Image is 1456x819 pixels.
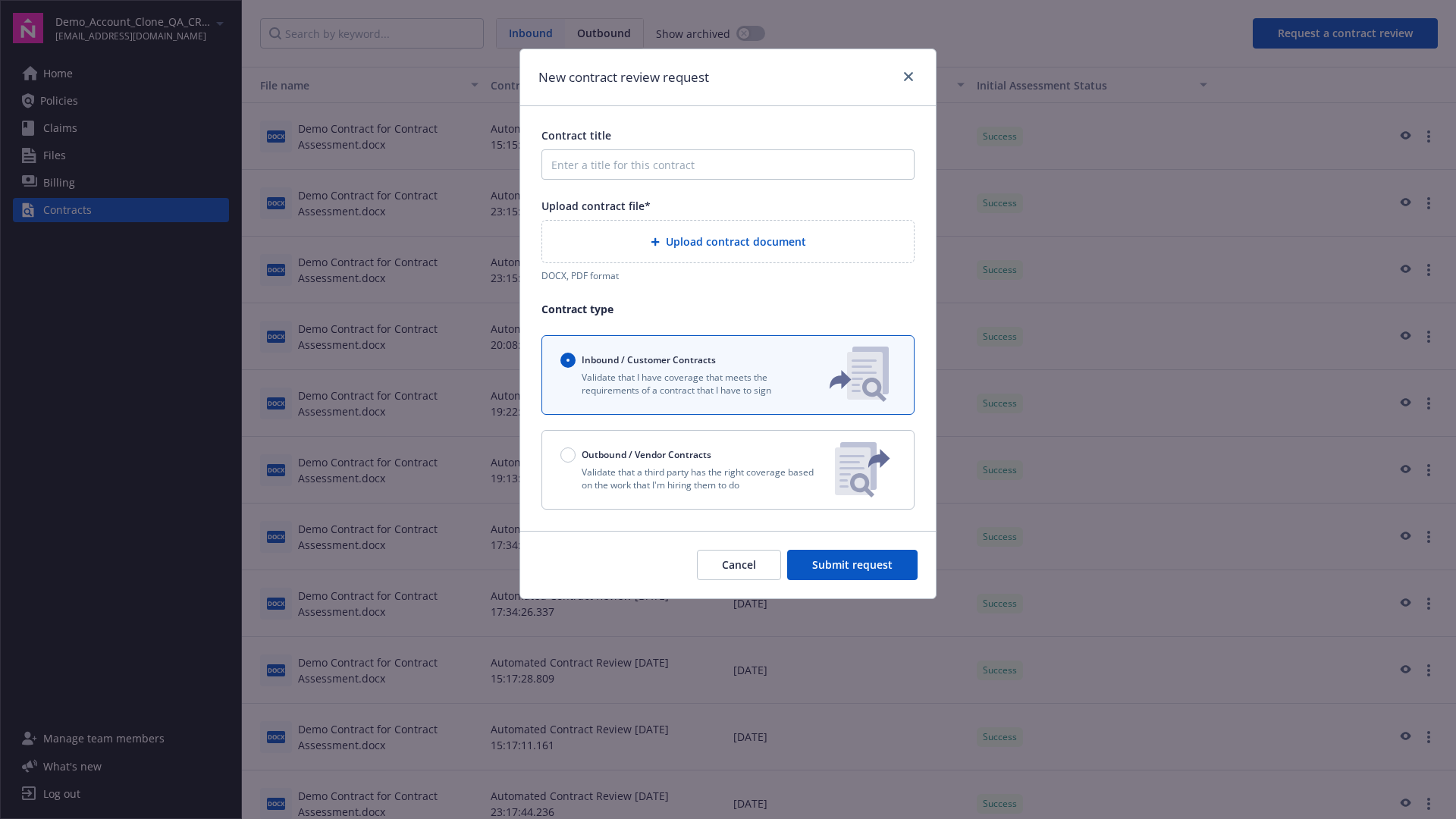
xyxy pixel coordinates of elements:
span: Upload contract document [666,234,806,249]
span: Upload contract file* [541,199,651,213]
input: Enter a title for this contract [541,149,915,180]
div: DOCX, PDF format [541,269,915,282]
p: Validate that I have coverage that meets the requirements of a contract that I have to sign [560,371,805,397]
input: Outbound / Vendor Contracts [560,447,576,463]
div: Upload contract document [541,220,915,263]
span: Cancel [722,557,756,572]
p: Validate that a third party has the right coverage based on the work that I'm hiring them to do [560,466,823,491]
button: Outbound / Vendor ContractsValidate that a third party has the right coverage based on the work t... [541,430,915,510]
h1: New contract review request [538,67,709,87]
button: Cancel [697,550,781,580]
span: Outbound / Vendor Contracts [582,448,711,461]
button: Inbound / Customer ContractsValidate that I have coverage that meets the requirements of a contra... [541,335,915,415]
button: Submit request [787,550,918,580]
p: Contract type [541,301,915,317]
span: Submit request [812,557,893,572]
a: close [899,67,918,86]
span: Inbound / Customer Contracts [582,353,716,366]
input: Inbound / Customer Contracts [560,353,576,368]
span: Contract title [541,128,611,143]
